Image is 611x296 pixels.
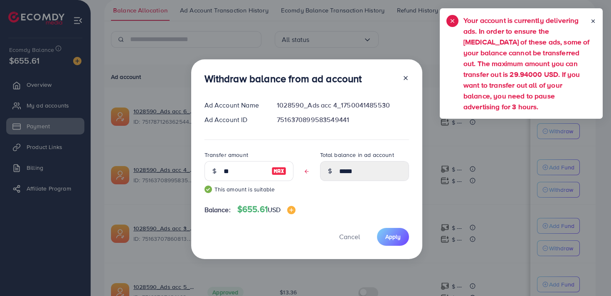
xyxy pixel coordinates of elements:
div: Ad Account ID [198,115,271,125]
iframe: Chat [576,259,605,290]
span: Cancel [339,232,360,241]
label: Total balance in ad account [320,151,394,159]
h3: Withdraw balance from ad account [204,73,362,85]
h5: Your account is currently delivering ads. In order to ensure the [MEDICAL_DATA] of these ads, som... [463,15,590,112]
button: Apply [377,228,409,246]
img: guide [204,186,212,193]
img: image [287,206,296,214]
label: Transfer amount [204,151,248,159]
img: image [271,166,286,176]
span: USD [268,205,281,214]
div: 1028590_Ads acc 4_1750041485530 [270,100,415,110]
button: Cancel [329,228,370,246]
span: Balance: [204,205,231,215]
div: 7516370899583549441 [270,115,415,125]
div: Ad Account Name [198,100,271,110]
span: Apply [385,232,401,241]
h4: $655.61 [237,204,296,215]
small: This amount is suitable [204,185,293,193]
